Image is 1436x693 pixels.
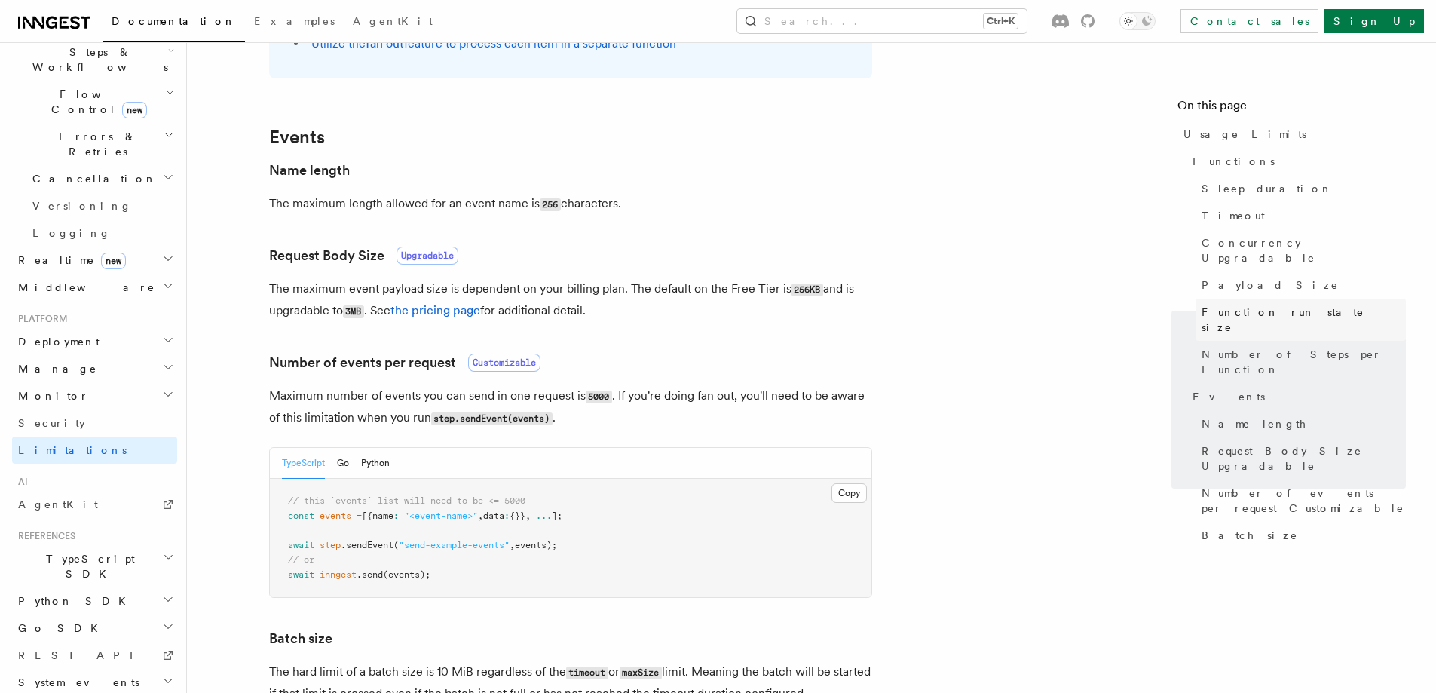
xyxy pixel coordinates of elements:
span: Middleware [12,280,155,295]
button: Errors & Retries [26,123,177,165]
span: .sendEvent [341,540,393,550]
a: Events [269,127,325,148]
a: fan out [366,36,404,51]
code: 5000 [586,391,612,403]
p: Maximum number of events you can send in one request is . If you're doing fan out, you'll need to... [269,385,872,429]
li: Utilize the feature to process each item in a separate function [307,33,854,54]
button: TypeScript SDK [12,545,177,587]
span: "<event-name>" [404,511,478,521]
span: Concurrency Upgradable [1202,235,1406,265]
span: ]; [552,511,562,521]
span: Function run state size [1202,305,1406,335]
button: Python SDK [12,587,177,615]
a: Batch size [1196,522,1406,549]
span: Number of events per request Customizable [1202,486,1406,516]
button: Python [361,448,390,479]
button: Middleware [12,274,177,301]
a: Versioning [26,192,177,219]
span: data [483,511,504,521]
code: maxSize [620,667,662,679]
a: Contact sales [1180,9,1318,33]
span: , [478,511,483,521]
span: const [288,511,314,521]
span: "send-example-events" [399,540,510,550]
span: ... [536,511,552,521]
code: 3MB [343,305,364,318]
span: await [288,569,314,580]
a: Events [1186,383,1406,410]
span: Monitor [12,388,89,403]
button: Copy [831,483,867,503]
span: Functions [1193,154,1275,169]
a: Payload Size [1196,271,1406,299]
a: Number of events per request Customizable [1196,480,1406,522]
span: Documentation [112,15,236,27]
a: Name length [1196,410,1406,437]
a: Number of Steps per Function [1196,341,1406,383]
span: {}} [510,511,525,521]
span: Deployment [12,334,100,349]
span: , [525,511,531,521]
span: step [320,540,341,550]
span: : [393,511,399,521]
code: timeout [566,667,608,679]
span: References [12,530,75,542]
span: new [122,102,147,118]
code: step.sendEvent(events) [431,412,553,425]
span: Batch size [1202,528,1298,543]
a: Sleep duration [1196,175,1406,202]
span: Errors & Retries [26,129,164,159]
a: Concurrency Upgradable [1196,229,1406,271]
span: Cancellation [26,171,157,186]
span: Manage [12,361,97,376]
span: ( [393,540,399,550]
button: Realtimenew [12,247,177,274]
a: Logging [26,219,177,247]
span: AgentKit [18,498,98,511]
span: .send [357,569,383,580]
span: [{name [362,511,393,521]
span: inngest [320,569,357,580]
a: Request Body SizeUpgradable [269,245,458,266]
a: Sign Up [1324,9,1424,33]
a: AgentKit [344,5,442,41]
span: Versioning [32,200,132,212]
button: Deployment [12,328,177,355]
span: = [357,511,362,521]
a: Batch size [269,628,332,649]
span: Limitations [18,444,127,456]
a: Documentation [103,5,245,42]
span: await [288,540,314,550]
a: REST API [12,642,177,669]
span: Security [18,417,85,429]
a: Number of events per requestCustomizable [269,352,540,373]
div: Inngest Functions [12,11,177,247]
button: Cancellation [26,165,177,192]
button: Steps & Workflows [26,38,177,81]
span: TypeScript SDK [12,551,163,581]
span: Logging [32,227,111,239]
span: System events [12,675,139,690]
span: events); [515,540,557,550]
span: events [320,511,351,521]
span: Flow Control [26,87,166,117]
button: Manage [12,355,177,382]
a: the pricing page [390,303,480,317]
span: Steps & Workflows [26,44,168,75]
span: new [101,253,126,269]
a: Limitations [12,437,177,464]
a: Functions [1186,148,1406,175]
p: The maximum event payload size is dependent on your billing plan. The default on the Free Tier is... [269,278,872,322]
a: Examples [245,5,344,41]
span: Number of Steps per Function [1202,347,1406,377]
a: Timeout [1196,202,1406,229]
span: , [510,540,515,550]
span: Request Body Size Upgradable [1202,443,1406,474]
span: : [504,511,510,521]
span: Go SDK [12,621,107,636]
button: Go [337,448,349,479]
span: REST API [18,649,146,661]
span: AgentKit [353,15,433,27]
span: Name length [1202,416,1307,431]
span: Platform [12,313,68,325]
